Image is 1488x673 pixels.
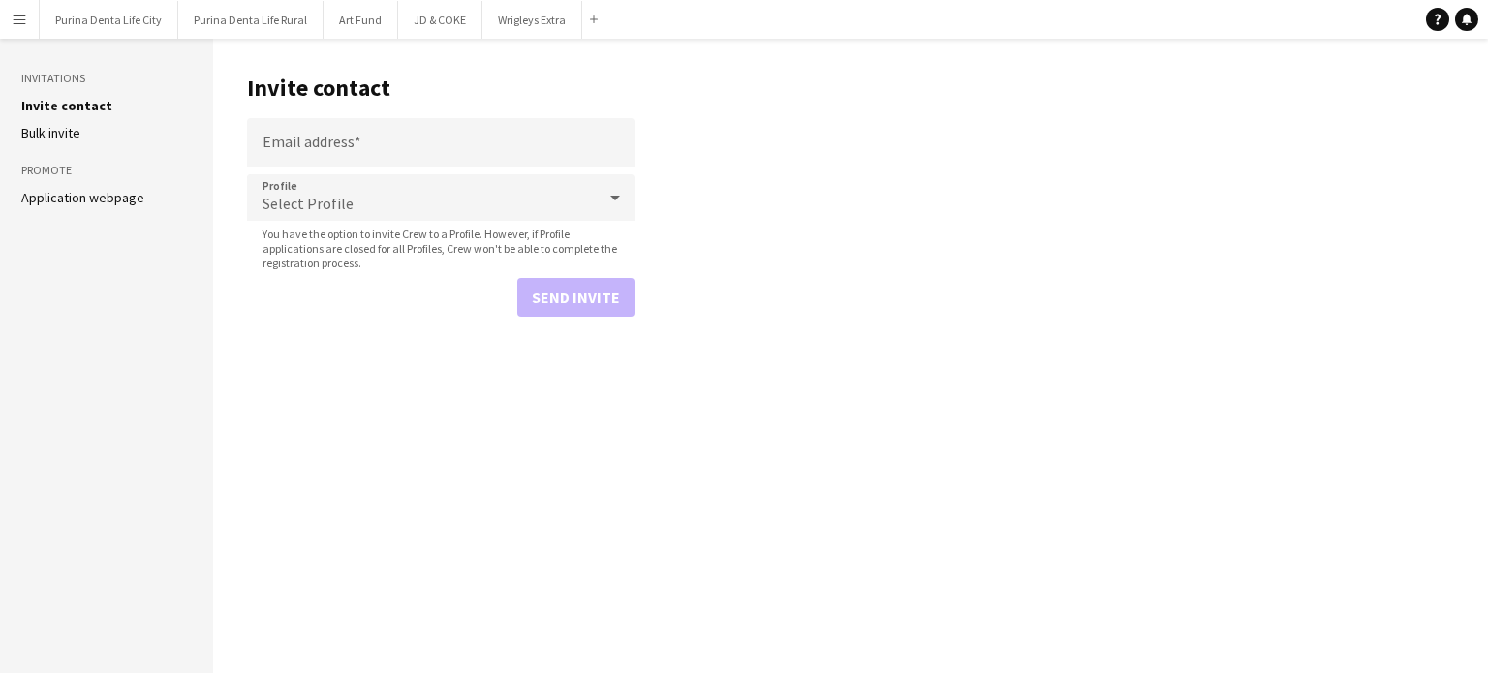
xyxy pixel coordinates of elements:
button: Wrigleys Extra [482,1,582,39]
a: Bulk invite [21,124,80,141]
button: Purina Denta Life Rural [178,1,324,39]
span: You have the option to invite Crew to a Profile. However, if Profile applications are closed for ... [247,227,635,270]
h3: Promote [21,162,192,179]
button: JD & COKE [398,1,482,39]
h1: Invite contact [247,74,635,103]
button: Art Fund [324,1,398,39]
a: Invite contact [21,97,112,114]
button: Purina Denta Life City [40,1,178,39]
span: Select Profile [263,194,354,213]
a: Application webpage [21,189,144,206]
h3: Invitations [21,70,192,87]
